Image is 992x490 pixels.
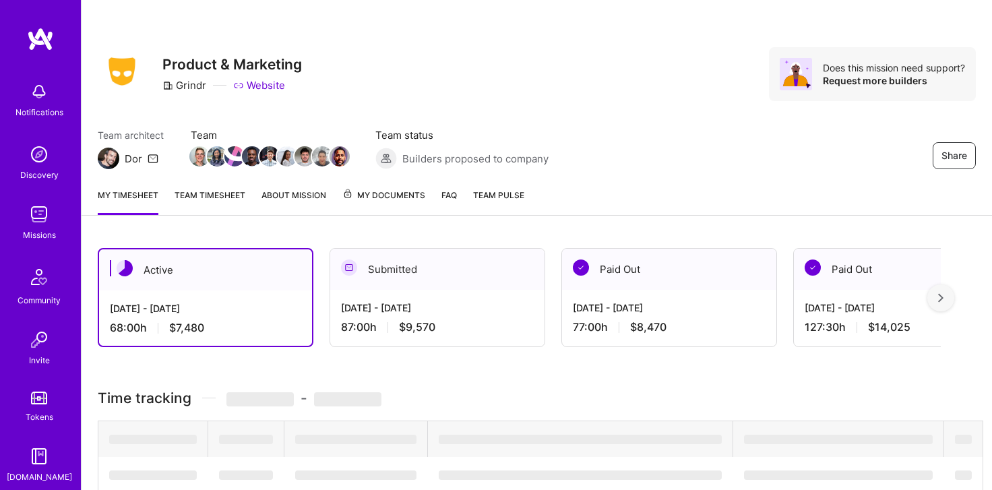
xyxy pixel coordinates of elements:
span: ‌ [219,470,273,480]
a: Team Member Avatar [191,145,208,168]
img: Submitted [341,259,357,276]
span: ‌ [744,470,933,480]
span: Team status [375,128,549,142]
img: Avatar [780,58,812,90]
span: ‌ [109,470,197,480]
span: ‌ [219,435,273,444]
span: ‌ [295,435,416,444]
i: icon CompanyGray [162,80,173,91]
img: Team Member Avatar [242,146,262,166]
div: 77:00 h [573,320,766,334]
img: logo [27,27,54,51]
img: Team Member Avatar [189,146,210,166]
span: Builders proposed to company [402,152,549,166]
span: ‌ [955,435,972,444]
img: Paid Out [573,259,589,276]
a: Team Member Avatar [208,145,226,168]
img: tokens [31,392,47,404]
a: Team Member Avatar [278,145,296,168]
span: $7,480 [169,321,204,335]
a: Team Member Avatar [226,145,243,168]
span: ‌ [439,435,722,444]
img: Team Member Avatar [294,146,315,166]
img: Team Member Avatar [207,146,227,166]
span: ‌ [439,470,722,480]
img: teamwork [26,201,53,228]
div: Missions [23,228,56,242]
h3: Time tracking [98,390,976,406]
img: Team Member Avatar [312,146,332,166]
img: Team Member Avatar [259,146,280,166]
img: bell [26,78,53,105]
img: right [938,293,943,303]
img: Team Member Avatar [277,146,297,166]
a: Team Member Avatar [331,145,348,168]
a: Website [233,78,285,92]
div: 68:00 h [110,321,301,335]
a: Team Pulse [473,188,524,215]
a: Team Member Avatar [243,145,261,168]
div: Does this mission need support? [823,61,965,74]
button: Share [933,142,976,169]
img: discovery [26,141,53,168]
span: $14,025 [868,320,910,334]
i: icon Mail [148,153,158,164]
a: My Documents [342,188,425,215]
div: Paid Out [562,249,776,290]
span: - [226,390,381,406]
a: About Mission [261,188,326,215]
img: guide book [26,443,53,470]
span: Share [941,149,967,162]
img: Paid Out [805,259,821,276]
span: $9,570 [399,320,435,334]
img: Active [117,260,133,276]
div: [DATE] - [DATE] [341,301,534,315]
div: Notifications [15,105,63,119]
div: 87:00 h [341,320,534,334]
img: Team Member Avatar [330,146,350,166]
div: [DOMAIN_NAME] [7,470,72,484]
div: Active [99,249,312,290]
span: ‌ [314,392,381,406]
h3: Product & Marketing [162,56,302,73]
img: Team Architect [98,148,119,169]
div: [DATE] - [DATE] [573,301,766,315]
img: Community [23,261,55,293]
span: ‌ [955,470,972,480]
a: Team Member Avatar [261,145,278,168]
img: Company Logo [98,53,146,90]
a: My timesheet [98,188,158,215]
a: Team timesheet [175,188,245,215]
div: Dor [125,152,142,166]
span: ‌ [109,435,197,444]
a: Team Member Avatar [313,145,331,168]
span: Team [191,128,348,142]
span: ‌ [226,392,294,406]
div: Discovery [20,168,59,182]
span: My Documents [342,188,425,203]
img: Team Member Avatar [224,146,245,166]
img: Builders proposed to company [375,148,397,169]
a: FAQ [441,188,457,215]
img: Invite [26,326,53,353]
span: ‌ [744,435,933,444]
div: [DATE] - [DATE] [110,301,301,315]
span: ‌ [295,470,416,480]
div: Community [18,293,61,307]
div: Grindr [162,78,206,92]
span: Team Pulse [473,190,524,200]
div: Submitted [330,249,545,290]
div: Tokens [26,410,53,424]
span: Team architect [98,128,164,142]
div: Request more builders [823,74,965,87]
div: Invite [29,353,50,367]
span: $8,470 [630,320,666,334]
a: Team Member Avatar [296,145,313,168]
